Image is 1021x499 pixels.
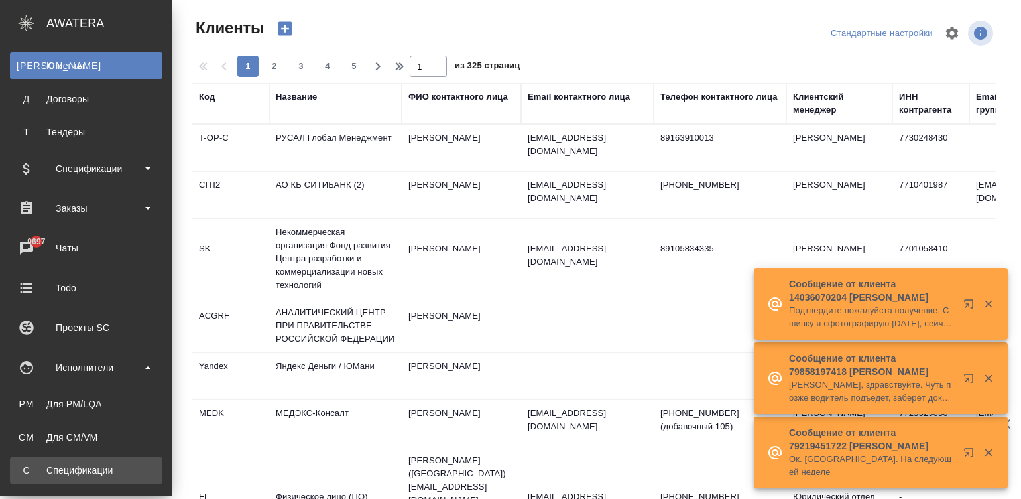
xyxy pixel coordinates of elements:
[786,172,892,218] td: [PERSON_NAME]
[892,172,969,218] td: 7710401987
[789,304,955,330] p: Подтвердите пожалуйста получение. Сшивку я сфотографирую [DATE], сейчас у меня ночь.
[892,125,969,171] td: 7730248430
[269,125,402,171] td: РУСАЛ Глобал Менеджмент
[10,119,162,145] a: ТТендеры
[789,378,955,405] p: [PERSON_NAME], здравствуйте. Чуть позже водитель подъедет, заберёт документы, и необходимо будет ...
[269,172,402,218] td: АО КБ СИТИБАНК (2)
[975,447,1002,459] button: Закрыть
[10,358,162,378] div: Исполнители
[10,278,162,298] div: Todo
[276,90,317,104] div: Название
[269,17,301,40] button: Создать
[955,365,987,397] button: Открыть в новой вкладке
[528,407,647,433] p: [EMAIL_ADDRESS][DOMAIN_NAME]
[455,58,520,77] span: из 325 страниц
[290,60,312,73] span: 3
[789,352,955,378] p: Сообщение от клиента 79858197418 [PERSON_NAME]
[46,10,172,36] div: AWATERA
[269,353,402,399] td: Яндекс Деньги / ЮМани
[10,238,162,258] div: Чаты
[936,17,968,49] span: Настроить таблицу
[660,178,780,192] p: [PHONE_NUMBER]
[899,90,963,117] div: ИНН контрагента
[892,236,969,282] td: 7701058410
[10,424,162,451] a: CMДля CM/VM
[17,59,156,72] div: Клиенты
[192,400,269,447] td: MEDK
[264,56,285,77] button: 2
[827,23,936,44] div: split button
[660,90,778,104] div: Телефон контактного лица
[343,60,365,73] span: 5
[789,453,955,479] p: Ок. [GEOGRAPHIC_DATA]. На следующей неделе
[192,353,269,399] td: Yandex
[789,277,955,304] p: Сообщение от клиента 14036070204 [PERSON_NAME]
[786,236,892,282] td: [PERSON_NAME]
[968,21,996,46] span: Посмотреть информацию
[19,235,53,248] span: 9697
[10,198,162,218] div: Заказы
[192,236,269,282] td: SK
[660,242,780,255] p: 89105834335
[660,131,780,145] p: 89163910013
[317,60,338,73] span: 4
[269,219,402,299] td: Некоммерческая организация Фонд развития Центра разработки и коммерциализации новых технологий
[528,178,647,205] p: [EMAIL_ADDRESS][DOMAIN_NAME]
[402,125,521,171] td: [PERSON_NAME]
[17,125,156,139] div: Тендеры
[528,90,630,104] div: Email контактного лица
[786,125,892,171] td: [PERSON_NAME]
[402,236,521,282] td: [PERSON_NAME]
[975,372,1002,384] button: Закрыть
[269,400,402,447] td: МЕДЭКС-Консалт
[17,92,156,106] div: Договоры
[10,391,162,417] a: PMДля PM/LQA
[402,303,521,349] td: [PERSON_NAME]
[402,400,521,447] td: [PERSON_NAME]
[264,60,285,73] span: 2
[3,232,169,265] a: 9697Чаты
[192,172,269,218] td: CITI2
[660,407,780,433] p: [PHONE_NUMBER] (добавочный 105)
[17,431,156,444] div: Для CM/VM
[199,90,215,104] div: Код
[528,131,647,158] p: [EMAIL_ADDRESS][DOMAIN_NAME]
[3,311,169,344] a: Проекты SC
[408,90,508,104] div: ФИО контактного лица
[10,318,162,338] div: Проекты SC
[192,125,269,171] td: T-OP-C
[317,56,338,77] button: 4
[17,397,156,411] div: Для PM/LQA
[3,271,169,305] a: Todo
[343,56,365,77] button: 5
[402,353,521,399] td: [PERSON_NAME]
[793,90,886,117] div: Клиентский менеджер
[17,464,156,477] div: Спецификации
[955,439,987,471] button: Открыть в новой вкладке
[192,303,269,349] td: ACGRF
[402,172,521,218] td: [PERSON_NAME]
[789,426,955,453] p: Сообщение от клиента 79219451722 [PERSON_NAME]
[955,291,987,322] button: Открыть в новой вкладке
[10,159,162,178] div: Спецификации
[10,52,162,79] a: [PERSON_NAME]Клиенты
[192,17,264,38] span: Клиенты
[975,298,1002,310] button: Закрыть
[10,457,162,484] a: ССпецификации
[10,86,162,112] a: ДДоговоры
[528,242,647,269] p: [EMAIL_ADDRESS][DOMAIN_NAME]
[290,56,312,77] button: 3
[269,299,402,352] td: АНАЛИТИЧЕСКИЙ ЦЕНТР ПРИ ПРАВИТЕЛЬСТВЕ РОССИЙСКОЙ ФЕДЕРАЦИИ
